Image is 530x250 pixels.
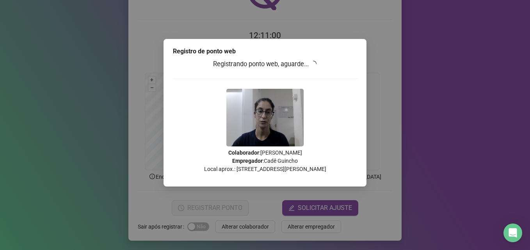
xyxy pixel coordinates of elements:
strong: Empregador [232,158,263,164]
h3: Registrando ponto web, aguarde... [173,59,357,69]
div: Open Intercom Messenger [503,224,522,242]
p: : [PERSON_NAME] : Cadê Guincho Local aprox.: [STREET_ADDRESS][PERSON_NAME] [173,149,357,173]
img: Z [226,89,304,146]
span: loading [310,61,317,67]
div: Registro de ponto web [173,47,357,56]
strong: Colaborador [228,150,259,156]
